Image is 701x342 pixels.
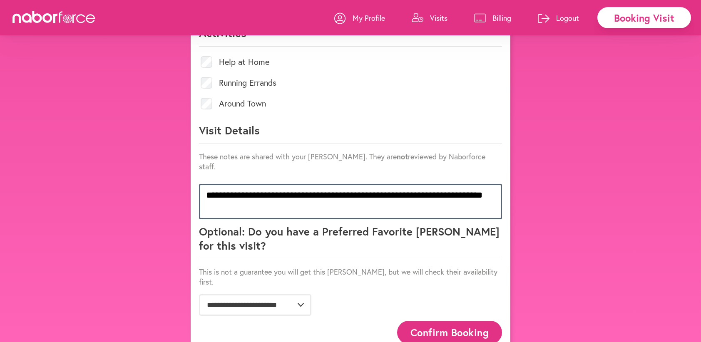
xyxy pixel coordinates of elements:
[412,5,447,30] a: Visits
[430,13,447,23] p: Visits
[219,79,276,87] label: Running Errands
[492,13,511,23] p: Billing
[219,58,269,66] label: Help at Home
[334,5,385,30] a: My Profile
[353,13,385,23] p: My Profile
[199,26,502,47] p: Activities
[597,7,691,28] div: Booking Visit
[538,5,579,30] a: Logout
[474,5,511,30] a: Billing
[199,267,502,287] p: This is not a guarantee you will get this [PERSON_NAME], but we will check their availability first.
[199,224,502,259] p: Optional: Do you have a Preferred Favorite [PERSON_NAME] for this visit?
[397,151,408,161] strong: not
[219,99,266,108] label: Around Town
[556,13,579,23] p: Logout
[199,151,502,171] p: These notes are shared with your [PERSON_NAME]. They are reviewed by Naborforce staff.
[199,123,502,144] p: Visit Details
